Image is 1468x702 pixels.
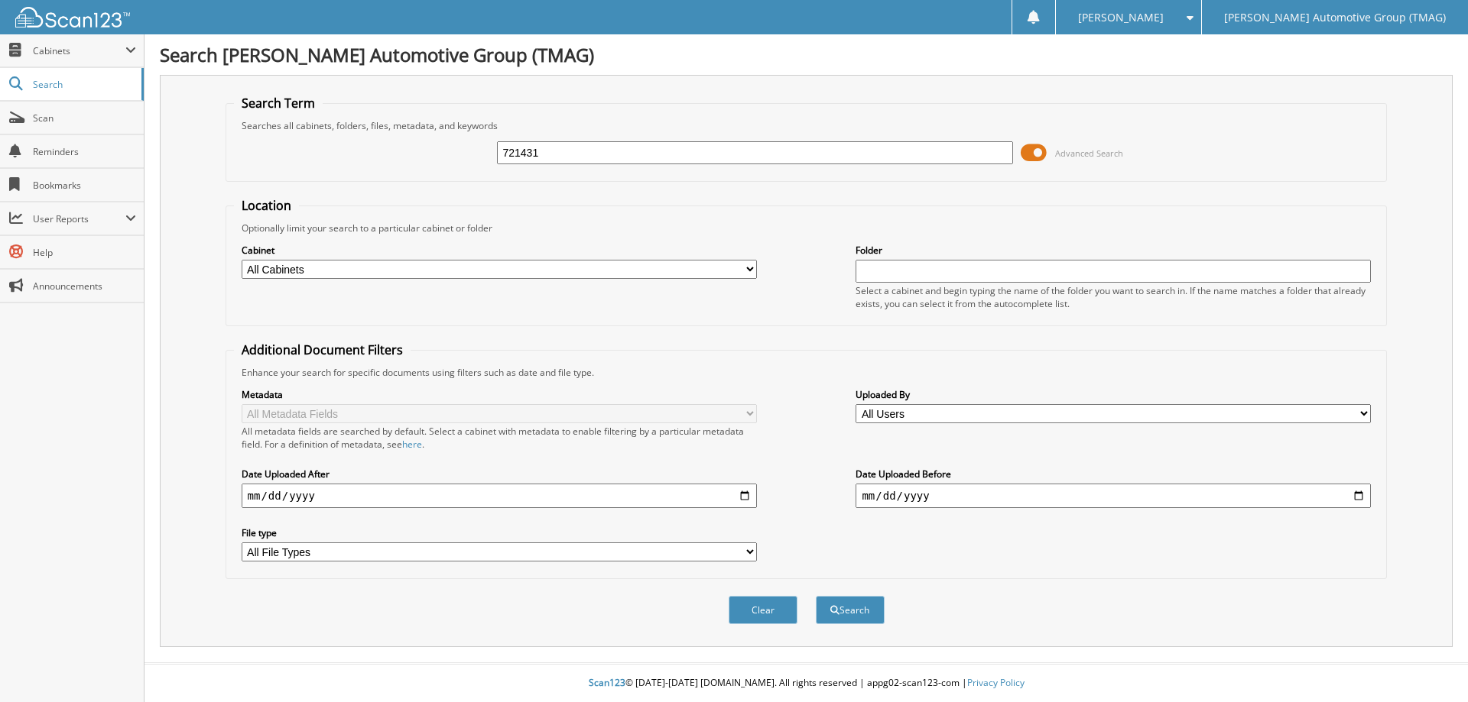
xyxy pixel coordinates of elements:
[1224,13,1446,22] span: [PERSON_NAME] Automotive Group (TMAG)
[856,388,1371,401] label: Uploaded By
[856,467,1371,480] label: Date Uploaded Before
[856,284,1371,310] div: Select a cabinet and begin typing the name of the folder you want to search in. If the name match...
[234,119,1379,132] div: Searches all cabinets, folders, files, metadata, and keywords
[402,438,422,451] a: here
[729,596,797,624] button: Clear
[160,42,1453,67] h1: Search [PERSON_NAME] Automotive Group (TMAG)
[33,112,136,125] span: Scan
[15,7,130,27] img: scan123-logo-white.svg
[33,179,136,192] span: Bookmarks
[242,244,757,257] label: Cabinet
[967,676,1025,689] a: Privacy Policy
[856,484,1371,508] input: end
[242,425,757,451] div: All metadata fields are searched by default. Select a cabinet with metadata to enable filtering b...
[1392,629,1468,702] iframe: Chat Widget
[1055,147,1123,159] span: Advanced Search
[1078,13,1164,22] span: [PERSON_NAME]
[242,526,757,539] label: File type
[33,212,125,225] span: User Reports
[589,676,625,689] span: Scan123
[856,244,1371,257] label: Folder
[234,197,299,214] legend: Location
[816,596,885,624] button: Search
[33,246,136,259] span: Help
[145,665,1468,702] div: © [DATE]-[DATE] [DOMAIN_NAME]. All rights reserved | appg02-scan123-com |
[234,95,323,112] legend: Search Term
[242,388,757,401] label: Metadata
[242,467,757,480] label: Date Uploaded After
[33,78,134,91] span: Search
[234,341,411,358] legend: Additional Document Filters
[33,44,125,57] span: Cabinets
[234,222,1379,235] div: Optionally limit your search to a particular cabinet or folder
[242,484,757,508] input: start
[33,145,136,158] span: Reminders
[33,280,136,293] span: Announcements
[234,366,1379,379] div: Enhance your search for specific documents using filters such as date and file type.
